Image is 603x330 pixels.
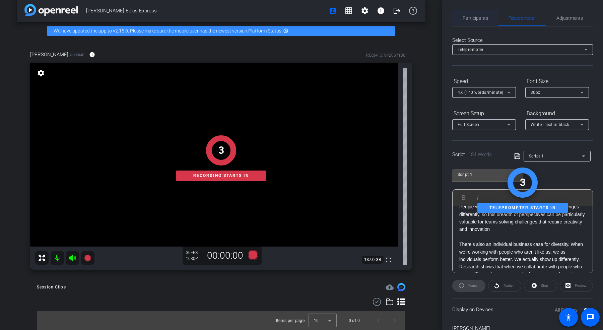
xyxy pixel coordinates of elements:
mat-icon: account_box [329,7,337,15]
img: app-logo [24,4,78,16]
button: Italic (⌘I) [471,191,484,204]
span: Teleprompter [509,16,536,20]
div: We have updated the app to v2.15.0. Please make sure the mobile user has the newest version. [47,26,395,36]
div: Teleprompter starts in [477,203,568,213]
mat-icon: accessibility [564,313,573,321]
div: Font Size [525,76,589,87]
span: Script 1 [529,154,544,158]
span: 4X (140 words/minute) [458,90,504,95]
span: 30px [531,90,540,95]
div: Background [525,108,589,119]
mat-icon: grid_on [345,7,353,15]
div: Speed [452,76,516,87]
mat-icon: highlight_off [283,28,288,34]
img: Session clips [397,283,405,291]
div: Screen Setup [452,108,516,119]
div: Script [452,151,505,158]
span: [PERSON_NAME] Edios Express [86,4,325,17]
span: 184 Words [468,151,492,157]
p: One reason is that diverse teams bring different perspectives, life experiences, and backgrounds ... [459,188,586,233]
mat-icon: info [377,7,385,15]
div: Display on Devices [452,299,593,320]
a: Platform Status [248,28,281,34]
button: Next page [387,313,403,329]
mat-icon: cloud_upload [386,283,394,291]
span: Full Screen [458,122,479,127]
mat-icon: message [586,313,594,321]
div: Select Source [452,37,593,44]
span: White - text in black [531,122,569,127]
mat-icon: logout [393,7,401,15]
div: 0 of 0 [349,317,360,324]
span: Adjustments [556,16,583,20]
div: Items per page: [276,317,306,324]
div: 3 [218,143,224,158]
div: Recording starts in [176,171,266,181]
span: Destinations for your clips [386,283,394,291]
mat-icon: settings [361,7,369,15]
label: All Devices [555,307,579,313]
button: Previous page [371,313,387,329]
span: Participants [463,16,488,20]
div: 3 [520,175,526,190]
div: Session Clips [37,284,66,290]
span: Teleprompter [458,47,483,52]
